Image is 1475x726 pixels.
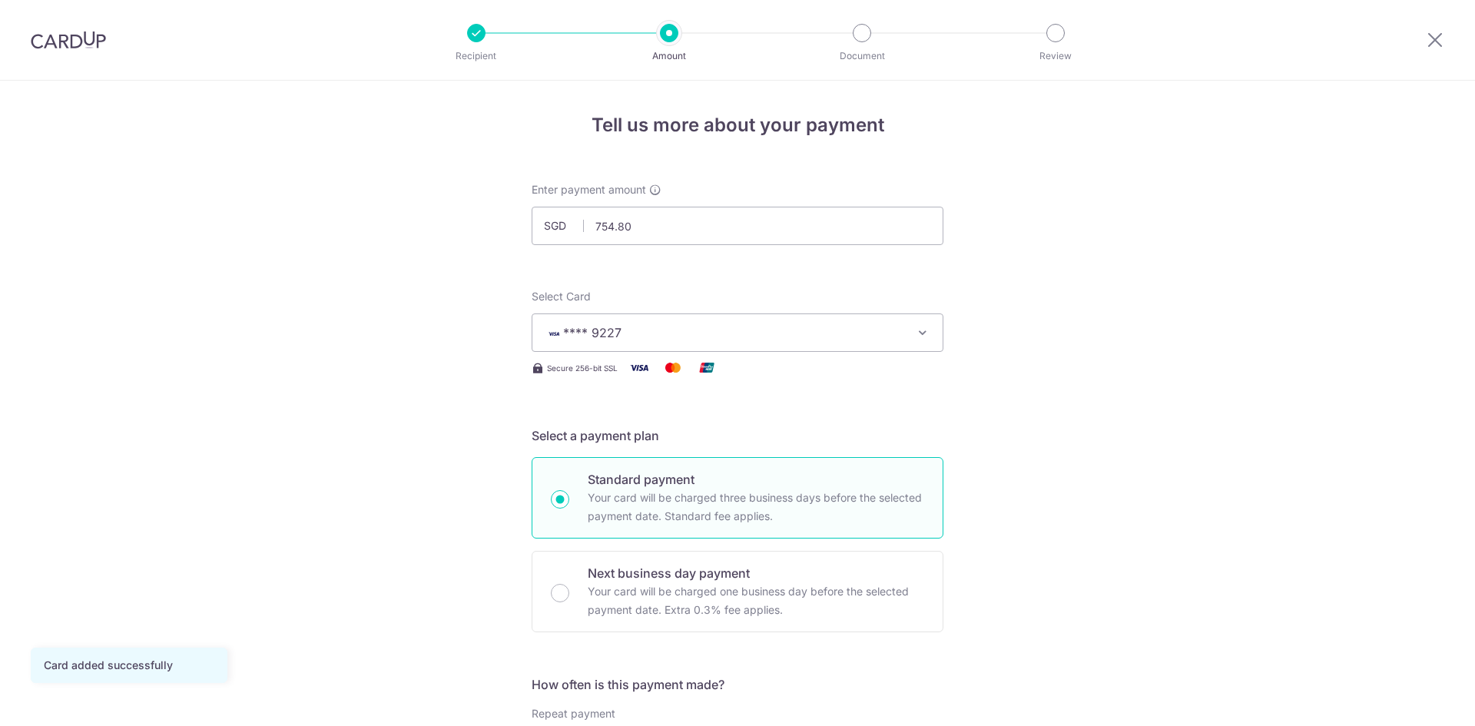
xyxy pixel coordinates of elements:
[691,358,722,377] img: Union Pay
[588,564,924,582] p: Next business day payment
[544,218,584,234] span: SGD
[532,111,943,139] h4: Tell us more about your payment
[532,182,646,197] span: Enter payment amount
[532,706,615,721] label: Repeat payment
[612,48,726,64] p: Amount
[532,290,591,303] span: translation missing: en.payables.payment_networks.credit_card.summary.labels.select_card
[547,362,618,374] span: Secure 256-bit SSL
[532,426,943,445] h5: Select a payment plan
[588,582,924,619] p: Your card will be charged one business day before the selected payment date. Extra 0.3% fee applies.
[31,31,106,49] img: CardUp
[532,675,943,694] h5: How often is this payment made?
[624,358,655,377] img: Visa
[545,328,563,339] img: VISA
[419,48,533,64] p: Recipient
[588,470,924,489] p: Standard payment
[532,207,943,245] input: 0.00
[805,48,919,64] p: Document
[1377,680,1460,718] iframe: Opens a widget where you can find more information
[999,48,1112,64] p: Review
[44,658,214,673] div: Card added successfully
[588,489,924,525] p: Your card will be charged three business days before the selected payment date. Standard fee appl...
[658,358,688,377] img: Mastercard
